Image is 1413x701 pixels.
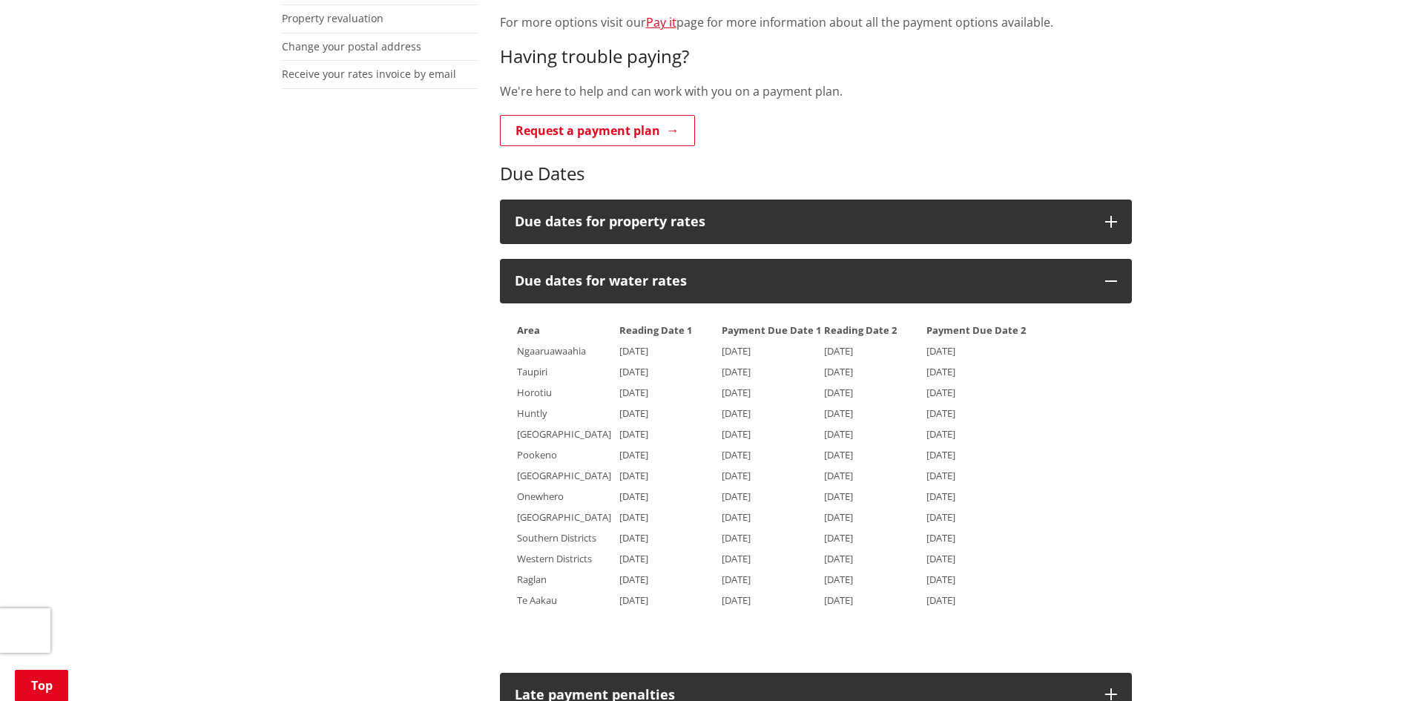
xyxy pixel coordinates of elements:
span: [DATE] [926,386,955,399]
span: [DATE] [824,573,853,586]
span: [DATE] [926,573,955,586]
span: [DATE] [926,427,955,441]
span: [DATE] [824,344,853,358]
p: We're here to help and can work with you on a payment plan. [500,82,1132,100]
iframe: Messenger Launcher [1345,639,1398,692]
span: [DATE] [619,469,648,482]
span: Pookeno [517,448,557,461]
button: Due dates for water rates [500,259,1132,303]
span: [GEOGRAPHIC_DATA] [517,427,611,441]
span: [DATE] [722,386,751,399]
strong: Reading Date 2 [824,323,897,337]
span: [DATE] [926,510,955,524]
span: [DATE] [722,427,751,441]
span: [DATE] [824,386,853,399]
span: [DATE] [926,344,955,358]
span: [GEOGRAPHIC_DATA] [517,510,611,524]
span: [DATE] [824,365,853,378]
span: Ngaaruawaahia [517,344,586,358]
span: [DATE] [926,469,955,482]
span: [DATE] [619,344,648,358]
span: Te Aakau [517,593,557,607]
a: Receive your rates invoice by email [282,67,456,81]
span: [DATE] [824,407,853,420]
span: [DATE] [824,552,853,565]
h3: Due dates for property rates [515,214,1090,229]
span: [DATE] [824,490,853,503]
a: Property revaluation [282,11,383,25]
span: [DATE] [619,427,648,441]
span: [DATE] [619,407,648,420]
span: [DATE] [926,531,955,544]
span: [DATE] [619,552,648,565]
span: [DATE] [926,593,955,607]
a: Request a payment plan [500,115,695,146]
span: [DATE] [619,365,648,378]
span: [DATE] [722,490,751,503]
span: [DATE] [722,344,751,358]
span: [DATE] [722,448,751,461]
span: [DATE] [619,510,648,524]
h3: Due Dates [500,163,1132,185]
strong: Payment Due Date 2 [926,323,1026,337]
span: Raglan [517,573,547,586]
a: Change your postal address [282,39,421,53]
span: [DATE] [722,552,751,565]
span: [DATE] [824,469,853,482]
span: [DATE] [824,427,853,441]
span: [DATE] [926,552,955,565]
span: [DATE] [926,490,955,503]
span: [DATE] [722,469,751,482]
span: [DATE] [722,573,751,586]
span: [DATE] [722,531,751,544]
span: [DATE] [619,448,648,461]
button: Due dates for property rates [500,200,1132,244]
span: [DATE] [619,593,648,607]
a: Top [15,670,68,701]
span: [DATE] [926,448,955,461]
span: [DATE] [722,510,751,524]
span: [DATE] [722,593,751,607]
span: Taupiri [517,365,547,378]
strong: Reading Date 1 [619,323,692,337]
h3: Due dates for water rates [515,274,1090,289]
strong: Area [517,323,540,337]
a: Pay it [646,14,676,30]
span: Onewhero [517,490,564,503]
span: [DATE] [619,386,648,399]
span: [DATE] [824,593,853,607]
span: [DATE] [619,531,648,544]
span: [DATE] [926,407,955,420]
h3: Having trouble paying? [500,46,1132,68]
span: [DATE] [824,510,853,524]
span: [DATE] [619,490,648,503]
span: [DATE] [722,407,751,420]
span: [DATE] [926,365,955,378]
span: Horotiu [517,386,552,399]
strong: Payment Due Date 1 [722,323,821,337]
span: [DATE] [824,448,853,461]
span: [DATE] [619,573,648,586]
span: [DATE] [722,365,751,378]
span: Huntly [517,407,547,420]
span: Southern Districts [517,531,596,544]
span: [DATE] [824,531,853,544]
span: Western Districts [517,552,592,565]
p: For more options visit our page for more information about all the payment options available. [500,13,1132,31]
span: [GEOGRAPHIC_DATA] [517,469,611,482]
